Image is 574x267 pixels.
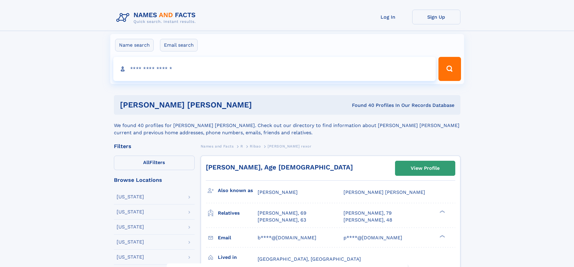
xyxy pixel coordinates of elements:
span: All [143,160,149,165]
span: [PERSON_NAME] [258,189,298,195]
h3: Email [218,233,258,243]
a: Sign Up [412,10,460,24]
a: Names and Facts [201,142,234,150]
div: [US_STATE] [117,240,144,244]
label: Filters [114,156,195,170]
div: [US_STATE] [117,255,144,259]
h1: [PERSON_NAME] [PERSON_NAME] [120,101,302,109]
div: [US_STATE] [117,225,144,229]
div: View Profile [411,161,440,175]
a: [PERSON_NAME], Age [DEMOGRAPHIC_DATA] [206,163,353,171]
img: Logo Names and Facts [114,10,201,26]
label: Name search [115,39,154,51]
span: R [240,144,243,148]
label: Email search [160,39,198,51]
div: We found 40 profiles for [PERSON_NAME] [PERSON_NAME]. Check out our directory to find information... [114,115,460,136]
span: [GEOGRAPHIC_DATA], [GEOGRAPHIC_DATA] [258,256,361,262]
div: Browse Locations [114,177,195,183]
a: [PERSON_NAME], 79 [343,210,392,216]
div: ❯ [438,210,445,214]
a: R [240,142,243,150]
a: [PERSON_NAME], 69 [258,210,306,216]
input: search input [113,57,436,81]
a: View Profile [395,161,455,175]
div: [US_STATE] [117,194,144,199]
button: Search Button [438,57,461,81]
a: Ribao [250,142,261,150]
span: Ribao [250,144,261,148]
div: [US_STATE] [117,210,144,214]
a: [PERSON_NAME], 63 [258,217,306,223]
a: Log In [364,10,412,24]
h3: Lived in [218,252,258,262]
div: Filters [114,144,195,149]
div: Found 40 Profiles In Our Records Database [302,102,454,109]
span: [PERSON_NAME] [PERSON_NAME] [343,189,425,195]
a: [PERSON_NAME], 48 [343,217,392,223]
span: [PERSON_NAME] rexor [268,144,311,148]
h3: Also known as [218,185,258,196]
div: ❯ [438,234,445,238]
h3: Relatives [218,208,258,218]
